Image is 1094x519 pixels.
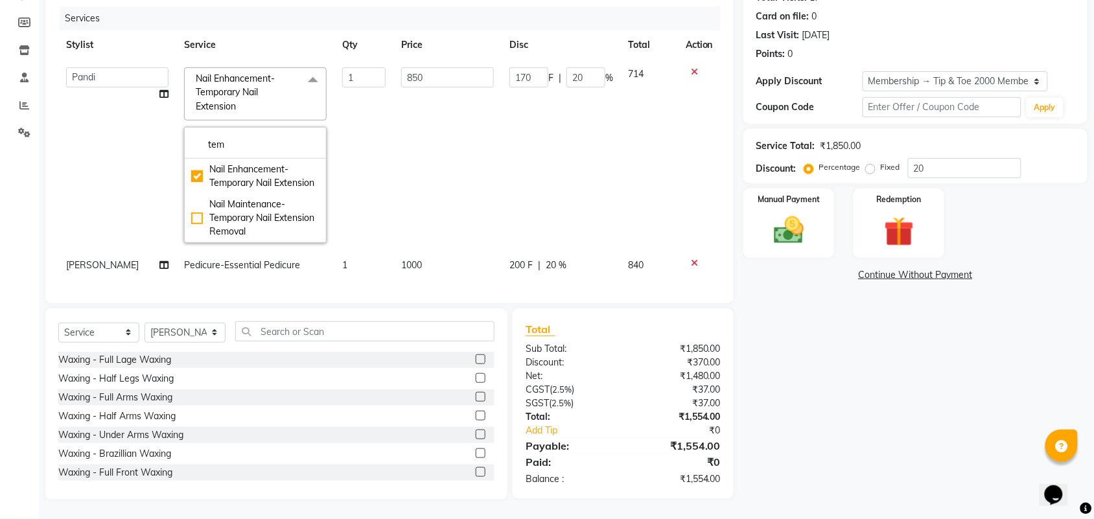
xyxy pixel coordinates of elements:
[877,194,922,205] label: Redemption
[538,259,541,272] span: |
[191,138,320,152] input: multiselect-search
[629,259,644,271] span: 840
[623,369,730,383] div: ₹1,480.00
[516,472,623,486] div: Balance :
[58,447,171,461] div: Waxing - Brazillian Waxing
[623,410,730,424] div: ₹1,554.00
[58,353,171,367] div: Waxing - Full Lage Waxing
[58,372,174,386] div: Waxing - Half Legs Waxing
[184,259,300,271] span: Pedicure-Essential Pedicure
[236,100,242,112] a: x
[623,397,730,410] div: ₹37.00
[393,30,502,60] th: Price
[516,397,623,410] div: ( )
[191,198,320,238] div: Nail Maintenance-Temporary Nail Extension Removal
[509,259,533,272] span: 200 F
[641,424,730,437] div: ₹0
[623,356,730,369] div: ₹370.00
[621,30,678,60] th: Total
[546,259,566,272] span: 20 %
[623,438,730,454] div: ₹1,554.00
[235,321,495,341] input: Search or Scan
[756,139,815,153] div: Service Total:
[58,409,176,423] div: Waxing - Half Arms Waxing
[191,163,320,190] div: Nail Enhancement-Temporary Nail Extension
[758,194,820,205] label: Manual Payment
[756,29,800,42] div: Last Visit:
[58,428,183,442] div: Waxing - Under Arms Waxing
[1027,98,1064,117] button: Apply
[756,162,797,176] div: Discount:
[526,397,549,409] span: SGST
[552,398,571,408] span: 2.5%
[60,6,730,30] div: Services
[875,213,924,250] img: _gift.svg
[756,75,863,88] div: Apply Discount
[196,73,275,112] span: Nail Enhancement-Temporary Nail Extension
[802,29,830,42] div: [DATE]
[623,472,730,486] div: ₹1,554.00
[623,342,730,356] div: ₹1,850.00
[66,259,139,271] span: [PERSON_NAME]
[548,71,553,85] span: F
[819,161,861,173] label: Percentage
[756,100,863,114] div: Coupon Code
[502,30,621,60] th: Disc
[820,139,861,153] div: ₹1,850.00
[629,68,644,80] span: 714
[516,454,623,470] div: Paid:
[559,71,561,85] span: |
[516,410,623,424] div: Total:
[678,30,721,60] th: Action
[812,10,817,23] div: 0
[401,259,422,271] span: 1000
[516,369,623,383] div: Net:
[516,424,641,437] a: Add Tip
[1040,467,1081,506] iframe: chat widget
[765,213,813,248] img: _cash.svg
[58,30,176,60] th: Stylist
[526,323,555,336] span: Total
[788,47,793,61] div: 0
[58,466,172,479] div: Waxing - Full Front Waxing
[58,391,172,404] div: Waxing - Full Arms Waxing
[516,438,623,454] div: Payable:
[334,30,393,60] th: Qty
[342,259,347,271] span: 1
[526,384,550,395] span: CGST
[623,454,730,470] div: ₹0
[552,384,572,395] span: 2.5%
[623,383,730,397] div: ₹37.00
[863,97,1021,117] input: Enter Offer / Coupon Code
[516,342,623,356] div: Sub Total:
[176,30,334,60] th: Service
[746,268,1085,282] a: Continue Without Payment
[756,47,786,61] div: Points:
[516,383,623,397] div: ( )
[605,71,613,85] span: %
[881,161,900,173] label: Fixed
[756,10,809,23] div: Card on file:
[516,356,623,369] div: Discount:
